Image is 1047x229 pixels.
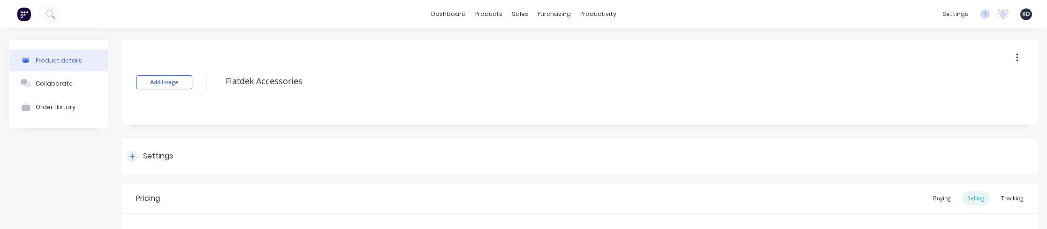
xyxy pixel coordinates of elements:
div: Pricing [136,193,160,204]
div: Settings [143,150,173,162]
div: products [470,7,507,21]
div: Tracking [996,191,1028,205]
img: Factory [17,7,31,21]
button: Collaborate [9,71,108,95]
div: Order History [36,103,76,111]
div: purchasing [533,7,576,21]
a: dashboard [426,7,470,21]
button: Add image [136,75,192,89]
textarea: Flatdek Accessories [221,70,931,92]
div: Buying [928,191,956,205]
div: Collaborate [36,80,73,87]
span: KD [1022,10,1030,18]
div: Product details [36,57,82,64]
button: Product details [9,49,108,71]
div: settings [938,7,973,21]
button: Order History [9,95,108,118]
div: sales [507,7,533,21]
div: productivity [576,7,621,21]
div: Selling [963,191,989,205]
